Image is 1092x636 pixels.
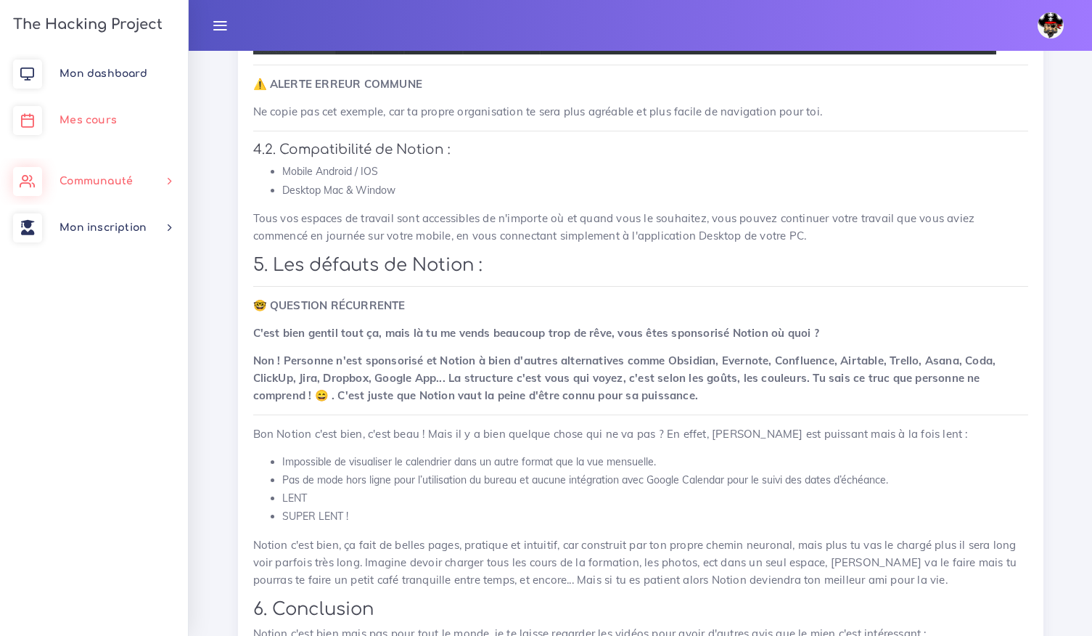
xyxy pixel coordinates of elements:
li: Desktop Mac & Window [282,182,1028,200]
strong: Non ! Personne n'est sponsorisé et Notion à bien d'autres alternatives comme Obsidian, Evernote, ... [253,354,996,402]
h4: 4.2. Compatibilité de Notion : [253,142,1028,158]
li: SUPER LENT ! [282,507,1028,526]
li: Pas de mode hors ligne pour l’utilisation du bureau et aucune intégration avec Google Calendar po... [282,471,1028,489]
img: avatar [1038,12,1064,38]
p: Ne copie pas cet exemple, car ta propre organisation te sera plus agréable et plus facile de navi... [253,103,1028,121]
p: Notion c'est bien, ça fait de belles pages, pratique et intuitif, car construit par ton propre ch... [253,537,1028,589]
span: Mon dashboard [59,68,147,79]
h2: 5. Les défauts de Notion : [253,255,1028,276]
span: Communauté [59,176,133,187]
li: LENT [282,489,1028,507]
h2: 6. Conclusion [253,599,1028,620]
p: Tous vos espaces de travail sont accessibles de n'importe où et quand vous le souhaitez, vous pou... [253,210,1028,245]
span: Mon inscription [59,222,147,233]
li: Impossible de visualiser le calendrier dans un autre format que la vue mensuelle. [282,453,1028,471]
strong: C'est bien gentil tout ça, mais là tu me vends beaucoup trop de rêve, vous êtes sponsorisé Notion... [253,326,819,340]
p: Bon Notion c'est bien, c'est beau ! Mais il y a bien quelque chose qui ne va pas ? En effet, [PER... [253,425,1028,443]
span: Mes cours [59,115,117,126]
h3: The Hacking Project [9,17,163,33]
strong: 🤓 QUESTION RÉCURRENTE [253,298,406,312]
strong: ⚠️ ALERTE ERREUR COMMUNE [253,77,423,91]
li: Mobile Android / IOS [282,163,1028,181]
